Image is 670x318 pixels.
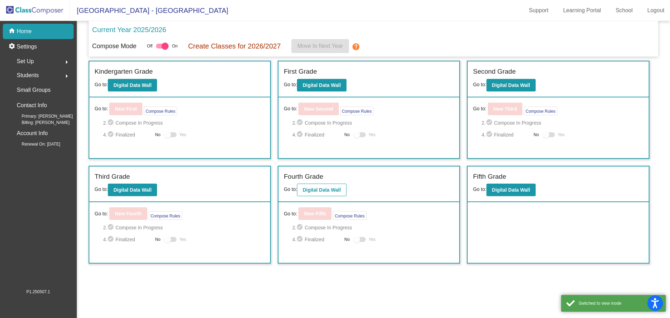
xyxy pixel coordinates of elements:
[610,5,638,16] a: School
[642,5,670,16] a: Logout
[107,119,116,127] mat-icon: check_circle
[95,67,153,77] label: Kindergarten Grade
[492,187,530,193] b: Digital Data Wall
[95,210,108,217] span: Go to:
[344,236,350,243] span: No
[296,131,305,139] mat-icon: check_circle
[524,106,557,115] button: Compose Rules
[482,119,643,127] span: 2. Compose In Progress
[473,82,486,87] span: Go to:
[486,79,536,91] button: Digital Data Wall
[284,105,297,112] span: Go to:
[303,82,341,88] b: Digital Data Wall
[291,39,349,53] button: Move to Next Year
[17,71,39,80] span: Students
[115,106,137,112] b: New First
[103,223,265,232] span: 2. Compose In Progress
[179,235,186,244] span: Yes
[292,119,454,127] span: 2. Compose In Progress
[284,82,297,87] span: Go to:
[8,27,17,36] mat-icon: home
[482,131,530,139] span: 4. Finalized
[95,82,108,87] span: Go to:
[17,57,34,66] span: Set Up
[486,119,494,127] mat-icon: check_circle
[144,106,177,115] button: Compose Rules
[303,187,341,193] b: Digital Data Wall
[8,43,17,51] mat-icon: settings
[558,131,565,139] span: Yes
[109,207,147,220] button: New Fourth
[534,132,539,138] span: No
[493,106,517,112] b: New Third
[297,184,346,196] button: Digital Data Wall
[304,106,333,112] b: New Second
[473,67,516,77] label: Second Grade
[95,172,130,182] label: Third Grade
[488,103,523,115] button: New Third
[107,223,116,232] mat-icon: check_circle
[188,41,281,51] p: Create Classes for 2026/2027
[62,58,71,66] mat-icon: arrow_right
[486,131,494,139] mat-icon: check_circle
[147,43,152,49] span: Off
[473,105,486,112] span: Go to:
[113,82,151,88] b: Digital Data Wall
[92,42,136,51] p: Compose Mode
[579,300,661,306] div: Switched to view mode
[297,79,346,91] button: Digital Data Wall
[292,235,341,244] span: 4. Finalized
[10,141,60,147] span: Renewal On: [DATE]
[298,103,338,115] button: New Second
[558,5,607,16] a: Learning Portal
[107,131,116,139] mat-icon: check_circle
[296,235,305,244] mat-icon: check_circle
[298,207,332,220] button: New Fifth
[352,43,360,51] mat-icon: help
[95,105,108,112] span: Go to:
[149,211,182,220] button: Compose Rules
[108,184,157,196] button: Digital Data Wall
[492,82,530,88] b: Digital Data Wall
[17,101,47,110] p: Contact Info
[92,24,166,35] p: Current Year 2025/2026
[107,235,116,244] mat-icon: check_circle
[103,119,265,127] span: 2. Compose In Progress
[108,79,157,91] button: Digital Data Wall
[296,119,305,127] mat-icon: check_circle
[368,235,375,244] span: Yes
[344,132,350,138] span: No
[17,43,37,51] p: Settings
[17,85,51,95] p: Small Groups
[284,186,297,192] span: Go to:
[113,187,151,193] b: Digital Data Wall
[523,5,554,16] a: Support
[155,132,161,138] span: No
[155,236,161,243] span: No
[103,131,151,139] span: 4. Finalized
[109,103,142,115] button: New First
[179,131,186,139] span: Yes
[292,131,341,139] span: 4. Finalized
[70,5,228,16] span: [GEOGRAPHIC_DATA] - [GEOGRAPHIC_DATA]
[103,235,151,244] span: 4. Finalized
[10,119,69,126] span: Billing: [PERSON_NAME]
[486,184,536,196] button: Digital Data Wall
[62,72,71,80] mat-icon: arrow_right
[172,43,178,49] span: On
[292,223,454,232] span: 2. Compose In Progress
[10,113,73,119] span: Primary: [PERSON_NAME]
[296,223,305,232] mat-icon: check_circle
[340,106,373,115] button: Compose Rules
[115,211,142,216] b: New Fourth
[473,186,486,192] span: Go to:
[333,211,366,220] button: Compose Rules
[284,210,297,217] span: Go to:
[304,211,326,216] b: New Fifth
[368,131,375,139] span: Yes
[17,27,32,36] p: Home
[17,128,48,138] p: Account Info
[284,172,323,182] label: Fourth Grade
[284,67,317,77] label: First Grade
[95,186,108,192] span: Go to:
